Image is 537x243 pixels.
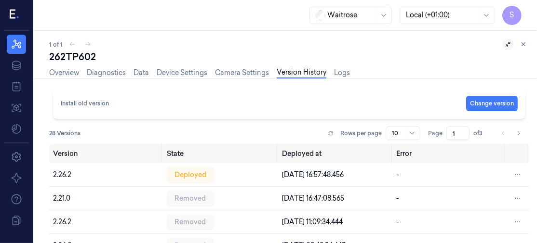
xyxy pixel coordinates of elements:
button: S [502,6,522,25]
div: - [397,217,502,227]
a: Diagnostics [87,68,126,78]
div: deployed [167,167,214,182]
a: Device Settings [157,68,207,78]
th: Version [49,144,163,163]
span: 28 Versions [49,129,81,138]
span: [DATE] 16:57:48.456 [282,170,344,179]
th: State [163,144,278,163]
span: 2.26.2 [53,217,71,226]
span: 1 of 1 [49,40,63,49]
a: Version History [277,67,326,78]
a: Overview [49,68,79,78]
div: 262TP602 [49,50,529,64]
div: - [397,170,502,180]
a: Camera Settings [215,68,269,78]
p: Rows per page [340,129,382,138]
button: Go to next page [512,127,525,140]
a: Logs [334,68,350,78]
div: removed [167,191,214,206]
div: - [397,193,502,204]
span: 2.26.2 [53,170,71,179]
th: Deployed at [278,144,393,163]
th: Error [393,144,506,163]
div: removed [167,214,214,230]
span: 2.21.0 [53,194,70,203]
a: Data [134,68,149,78]
span: of 3 [473,129,489,138]
div: Install old version [61,99,109,108]
span: [DATE] 11:09:34.444 [282,217,343,226]
button: Change version [466,96,518,111]
span: [DATE] 16:47:08.565 [282,194,344,203]
span: Page [428,129,443,138]
nav: pagination [497,127,525,140]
